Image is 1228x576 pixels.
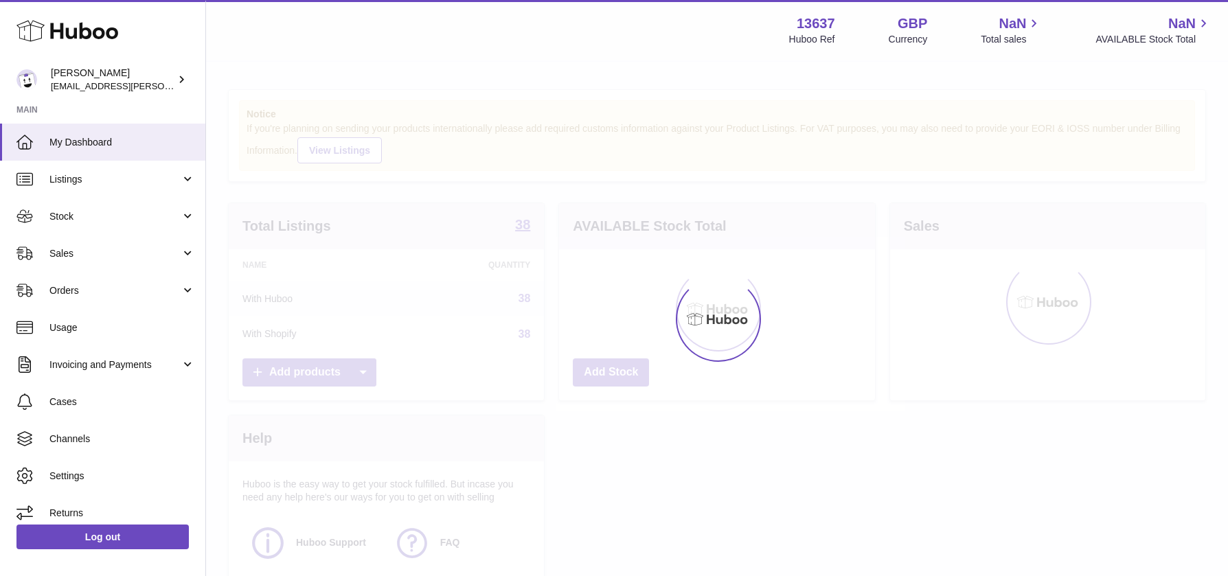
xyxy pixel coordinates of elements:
[51,80,275,91] span: [EMAIL_ADDRESS][PERSON_NAME][DOMAIN_NAME]
[789,33,835,46] div: Huboo Ref
[49,321,195,334] span: Usage
[49,507,195,520] span: Returns
[16,69,37,90] img: jonny@ledda.co
[1168,14,1196,33] span: NaN
[797,14,835,33] strong: 13637
[49,284,181,297] span: Orders
[49,358,181,371] span: Invoicing and Payments
[1095,33,1212,46] span: AVAILABLE Stock Total
[49,136,195,149] span: My Dashboard
[16,525,189,549] a: Log out
[999,14,1026,33] span: NaN
[981,33,1042,46] span: Total sales
[51,67,174,93] div: [PERSON_NAME]
[49,395,195,408] span: Cases
[1095,14,1212,46] a: NaN AVAILABLE Stock Total
[981,14,1042,46] a: NaN Total sales
[898,14,927,33] strong: GBP
[49,470,195,483] span: Settings
[889,33,928,46] div: Currency
[49,247,181,260] span: Sales
[49,210,181,223] span: Stock
[49,173,181,186] span: Listings
[49,433,195,446] span: Channels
